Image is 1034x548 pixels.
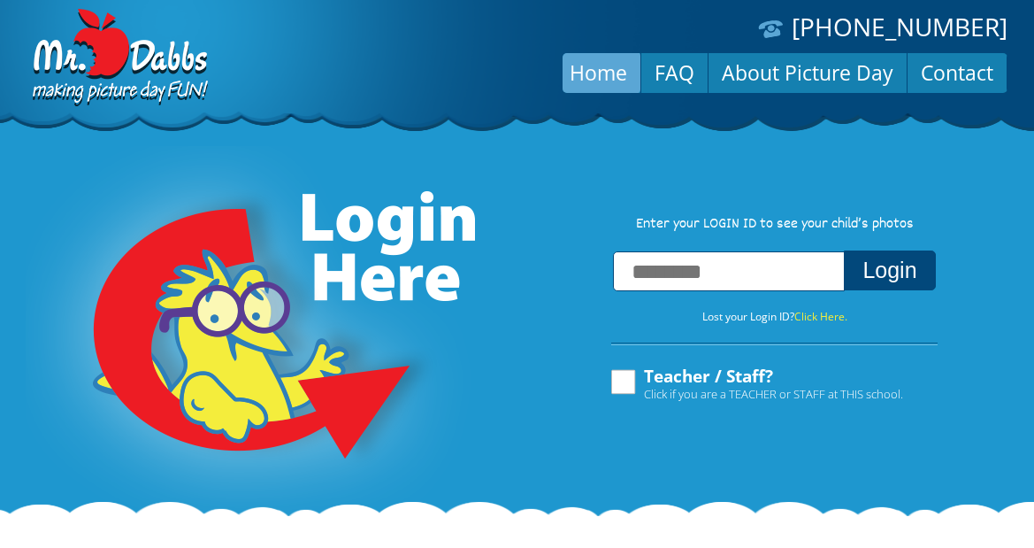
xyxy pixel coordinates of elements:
a: Contact [908,51,1007,94]
a: [PHONE_NUMBER] [792,10,1007,43]
a: FAQ [641,51,708,94]
a: About Picture Day [708,51,907,94]
img: Dabbs Company [27,9,211,108]
p: Lost your Login ID? [594,307,956,327]
img: Login Here [26,146,479,518]
a: Click Here. [794,309,847,324]
span: Click if you are a TEACHER or STAFF at THIS school. [644,385,903,403]
p: Enter your LOGIN ID to see your child’s photos [594,215,956,235]
a: Home [556,51,640,94]
label: Teacher / Staff? [609,367,903,401]
button: Login [844,251,935,290]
